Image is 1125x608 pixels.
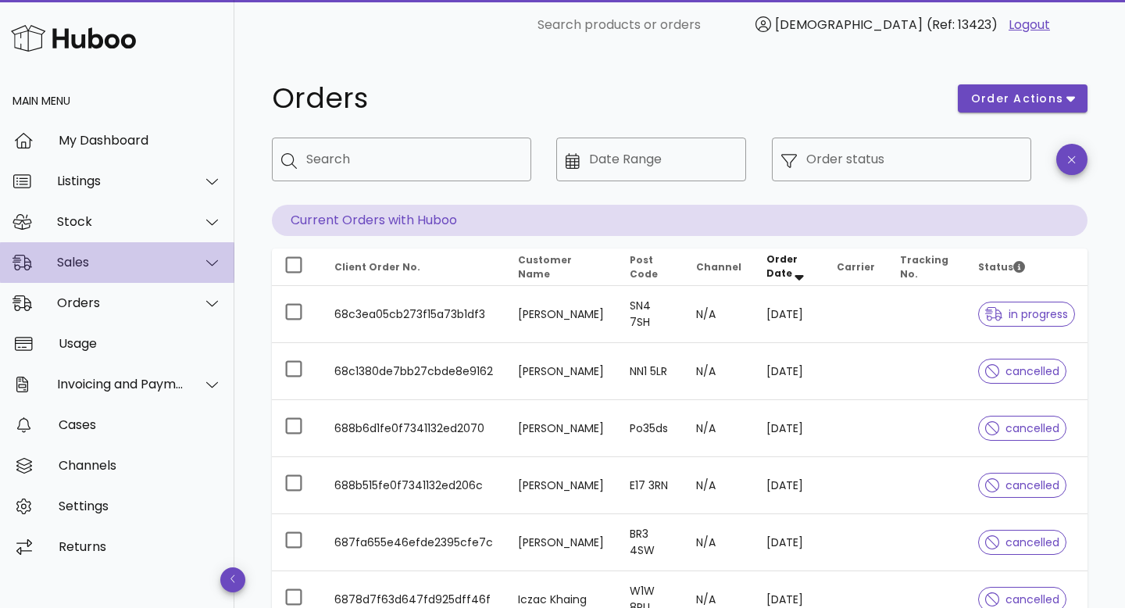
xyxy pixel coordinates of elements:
[11,21,136,55] img: Huboo Logo
[59,458,222,473] div: Channels
[824,249,887,286] th: Carrier
[978,260,1025,274] span: Status
[684,400,754,457] td: N/A
[754,249,824,286] th: Order Date: Sorted descending. Activate to remove sorting.
[754,400,824,457] td: [DATE]
[334,260,420,274] span: Client Order No.
[59,336,222,351] div: Usage
[59,417,222,432] div: Cases
[505,400,617,457] td: [PERSON_NAME]
[617,286,684,343] td: SN4 7SH
[322,457,505,514] td: 688b515fe0f7341132ed206c
[958,84,1087,113] button: order actions
[322,400,505,457] td: 688b6d1fe0f7341132ed2070
[766,252,798,280] span: Order Date
[322,286,505,343] td: 68c3ea05cb273f15a73b1df3
[59,499,222,513] div: Settings
[518,253,572,281] span: Customer Name
[57,173,184,188] div: Listings
[684,286,754,343] td: N/A
[985,480,1059,491] span: cancelled
[322,514,505,571] td: 687fa655e46efde2395cfe7c
[505,457,617,514] td: [PERSON_NAME]
[1009,16,1050,34] a: Logout
[57,377,184,392] div: Invoicing and Payments
[985,366,1059,377] span: cancelled
[754,286,824,343] td: [DATE]
[754,343,824,400] td: [DATE]
[505,286,617,343] td: [PERSON_NAME]
[837,260,875,274] span: Carrier
[617,400,684,457] td: Po35ds
[272,84,939,113] h1: Orders
[887,249,966,286] th: Tracking No.
[617,514,684,571] td: BR3 4SW
[985,423,1059,434] span: cancelled
[57,255,184,270] div: Sales
[684,457,754,514] td: N/A
[754,514,824,571] td: [DATE]
[57,214,184,229] div: Stock
[696,260,741,274] span: Channel
[970,91,1064,107] span: order actions
[59,133,222,148] div: My Dashboard
[322,343,505,400] td: 68c1380de7bb27cbde8e9162
[505,514,617,571] td: [PERSON_NAME]
[900,253,948,281] span: Tracking No.
[630,253,658,281] span: Post Code
[505,343,617,400] td: [PERSON_NAME]
[985,309,1068,320] span: in progress
[966,249,1087,286] th: Status
[684,249,754,286] th: Channel
[754,457,824,514] td: [DATE]
[927,16,998,34] span: (Ref: 13423)
[617,249,684,286] th: Post Code
[684,343,754,400] td: N/A
[775,16,923,34] span: [DEMOGRAPHIC_DATA]
[272,205,1087,236] p: Current Orders with Huboo
[985,594,1059,605] span: cancelled
[617,343,684,400] td: NN1 5LR
[985,537,1059,548] span: cancelled
[322,249,505,286] th: Client Order No.
[57,295,184,310] div: Orders
[684,514,754,571] td: N/A
[59,539,222,554] div: Returns
[617,457,684,514] td: E17 3RN
[505,249,617,286] th: Customer Name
